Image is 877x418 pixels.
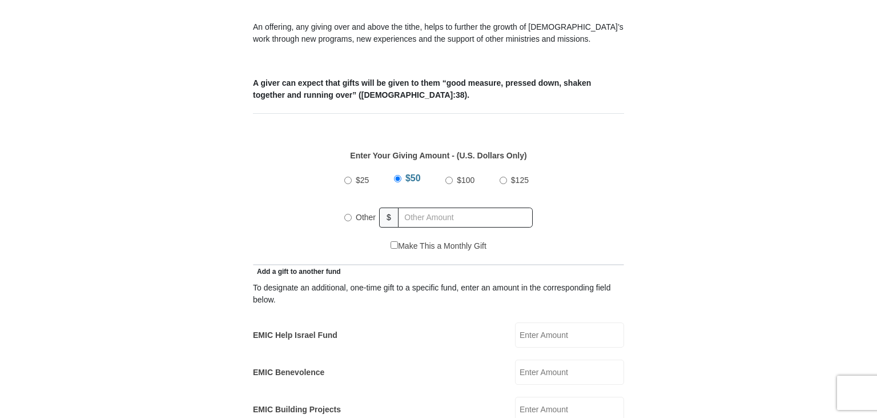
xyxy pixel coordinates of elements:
input: Enter Amount [515,323,624,348]
div: To designate an additional, one-time gift to a specific fund, enter an amount in the correspondin... [253,282,624,306]
span: $50 [405,173,421,183]
label: EMIC Help Israel Fund [253,329,337,341]
span: Add a gift to another fund [253,268,341,276]
span: $125 [511,176,529,185]
strong: Enter Your Giving Amount - (U.S. Dollars Only) [350,151,526,160]
input: Enter Amount [515,360,624,385]
span: $ [379,208,399,228]
span: $100 [457,176,474,185]
label: EMIC Building Projects [253,404,341,416]
input: Other Amount [398,208,533,228]
span: Other [356,213,376,222]
label: Make This a Monthly Gift [391,240,486,252]
p: An offering, any giving over and above the tithe, helps to further the growth of [DEMOGRAPHIC_DAT... [253,21,624,45]
span: $25 [356,176,369,185]
label: EMIC Benevolence [253,367,324,379]
b: A giver can expect that gifts will be given to them “good measure, pressed down, shaken together ... [253,78,591,99]
input: Make This a Monthly Gift [391,241,398,249]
